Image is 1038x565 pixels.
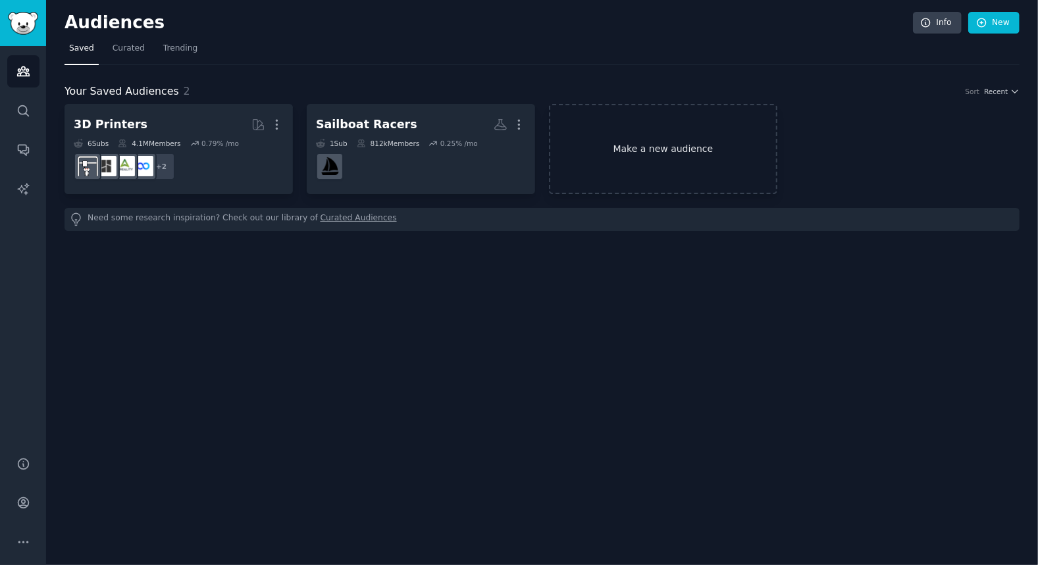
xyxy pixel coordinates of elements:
a: Saved [65,38,99,65]
span: Your Saved Audiences [65,84,179,100]
div: 0.79 % /mo [201,139,239,148]
img: Creality [115,156,135,176]
div: 6 Sub s [74,139,109,148]
div: 4.1M Members [118,139,180,148]
div: 0.25 % /mo [440,139,478,148]
a: New [968,12,1020,34]
a: Curated Audiences [321,212,397,226]
div: Sort [966,87,980,96]
span: 2 [184,85,190,97]
span: Recent [984,87,1008,96]
div: Sailboat Racers [316,116,417,133]
span: Curated [113,43,145,55]
a: Sailboat Racers1Sub812kMembers0.25% /mosailing [307,104,535,194]
a: Info [913,12,962,34]
img: elegoo [133,156,153,176]
a: Make a new audience [549,104,777,194]
img: BambuLab [96,156,117,176]
span: Saved [69,43,94,55]
a: Curated [108,38,149,65]
img: 3Dprinting [78,156,98,176]
div: 812k Members [357,139,420,148]
div: + 2 [147,153,175,180]
div: 3D Printers [74,116,147,133]
div: 1 Sub [316,139,348,148]
div: Need some research inspiration? Check out our library of [65,208,1020,231]
img: sailing [320,156,340,176]
img: GummySearch logo [8,12,38,35]
span: Trending [163,43,197,55]
button: Recent [984,87,1020,96]
a: 3D Printers6Subs4.1MMembers0.79% /mo+2elegooCrealityBambuLab3Dprinting [65,104,293,194]
a: Trending [159,38,202,65]
h2: Audiences [65,12,913,34]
